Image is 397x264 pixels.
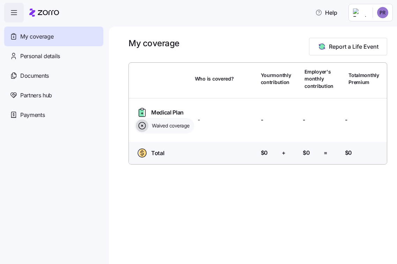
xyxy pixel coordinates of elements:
a: My coverage [4,27,103,46]
span: - [198,116,200,124]
span: Medical Plan [151,108,184,117]
button: Report a Life Event [309,38,387,55]
span: $0 [303,148,310,157]
span: - [261,116,263,124]
span: Your monthly contribution [261,72,291,86]
span: Total [151,149,164,158]
a: Documents [4,66,103,85]
span: Payments [20,111,45,119]
h1: My coverage [128,38,179,49]
span: Employer's monthly contribution [304,68,333,90]
img: 6e68b6663915b9c95a5eb120b1928f66 [377,7,388,18]
span: Personal details [20,52,60,61]
span: Help [315,8,337,17]
span: My coverage [20,32,53,41]
a: Partners hub [4,85,103,105]
button: Help [310,6,343,20]
span: Report a Life Event [329,42,378,51]
span: Who is covered? [195,75,234,82]
span: Total monthly Premium [348,72,379,86]
span: = [324,148,328,157]
span: $0 [261,148,268,157]
span: Partners hub [20,91,52,100]
span: Waived coverage [150,122,190,129]
span: Documents [20,71,49,80]
span: + [282,148,286,157]
a: Payments [4,105,103,125]
span: - [303,116,305,124]
span: $0 [345,148,352,157]
img: Employer logo [353,8,367,17]
a: Personal details [4,46,103,66]
span: - [345,116,347,124]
